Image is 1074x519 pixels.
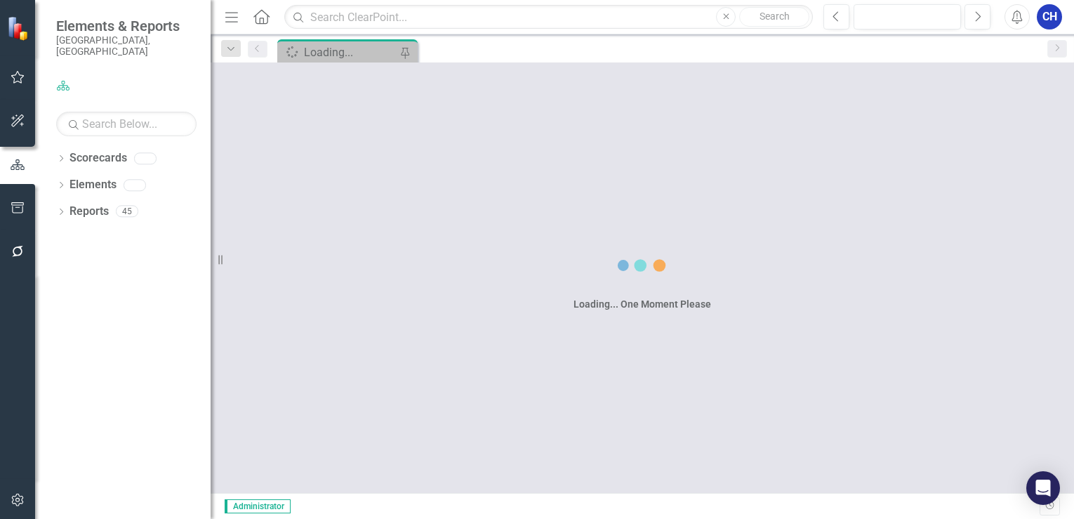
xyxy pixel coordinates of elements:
[56,18,197,34] span: Elements & Reports
[116,206,138,218] div: 45
[69,177,117,193] a: Elements
[7,16,32,41] img: ClearPoint Strategy
[225,499,291,513] span: Administrator
[69,204,109,220] a: Reports
[1037,4,1062,29] button: CH
[1026,471,1060,505] div: Open Intercom Messenger
[739,7,809,27] button: Search
[284,5,813,29] input: Search ClearPoint...
[69,150,127,166] a: Scorecards
[304,44,397,61] div: Loading...
[56,34,197,58] small: [GEOGRAPHIC_DATA], [GEOGRAPHIC_DATA]
[56,112,197,136] input: Search Below...
[760,11,790,22] span: Search
[574,297,711,311] div: Loading... One Moment Please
